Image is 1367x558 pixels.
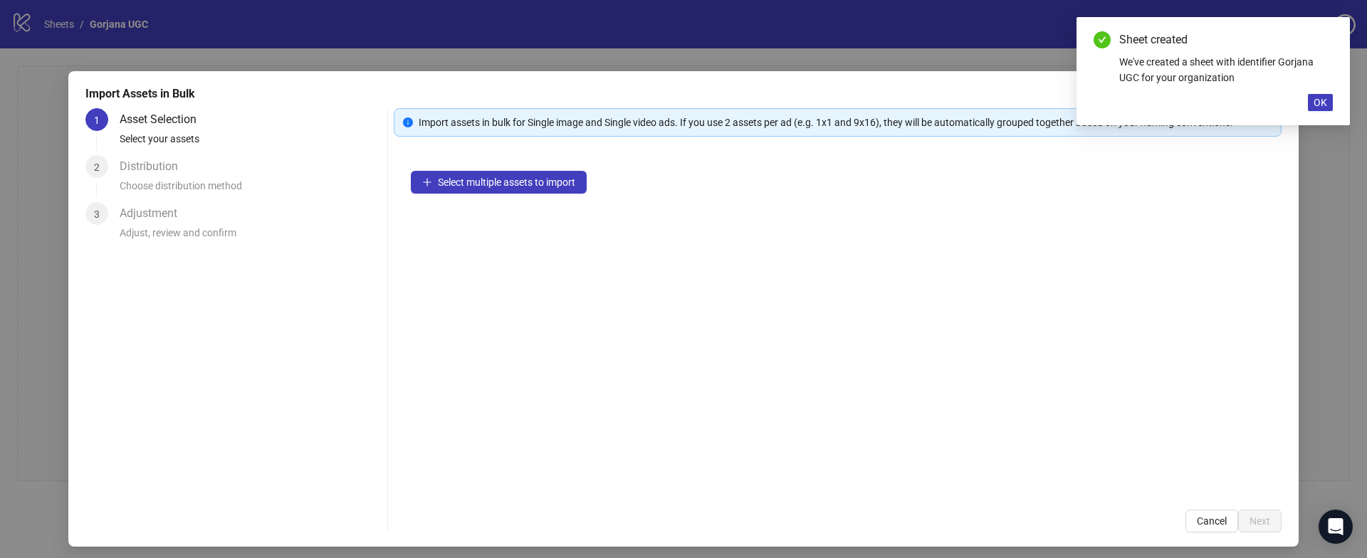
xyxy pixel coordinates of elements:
div: Sheet created [1119,31,1333,48]
div: Choose distribution method [120,178,382,202]
span: 1 [94,115,100,126]
div: Adjustment [120,202,189,225]
span: Select multiple assets to import [438,177,575,188]
span: info-circle [403,117,413,127]
span: check-circle [1094,31,1111,48]
div: Select your assets [120,131,382,155]
div: Distribution [120,155,189,178]
span: Cancel [1197,515,1227,527]
div: We've created a sheet with identifier Gorjana UGC for your organization [1119,54,1333,85]
span: plus [422,177,432,187]
div: Open Intercom Messenger [1319,510,1353,544]
span: 2 [94,162,100,173]
div: Asset Selection [120,108,208,131]
div: Adjust, review and confirm [120,225,382,249]
button: OK [1308,94,1333,111]
span: 3 [94,209,100,220]
button: Select multiple assets to import [411,171,587,194]
button: Next [1238,510,1282,532]
span: OK [1314,97,1327,108]
div: Import Assets in Bulk [85,85,1282,102]
button: Cancel [1185,510,1238,532]
div: Import assets in bulk for Single image and Single video ads. If you use 2 assets per ad (e.g. 1x1... [419,115,1272,130]
a: Close [1317,31,1333,47]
